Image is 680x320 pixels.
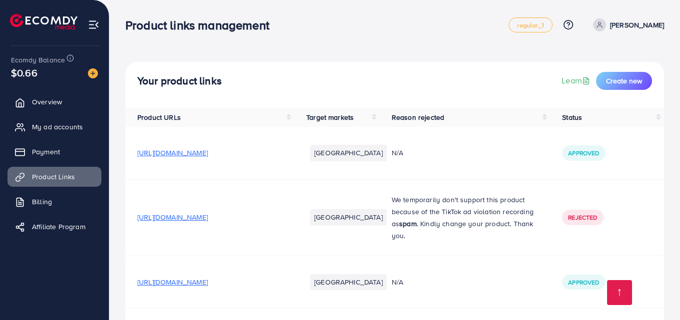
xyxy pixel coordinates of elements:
[392,277,403,287] span: N/A
[568,149,599,157] span: Approved
[509,17,552,32] a: regular_1
[7,142,101,162] a: Payment
[137,148,208,158] span: [URL][DOMAIN_NAME]
[392,112,444,122] span: Reason rejected
[310,274,387,290] li: [GEOGRAPHIC_DATA]
[638,275,673,313] iframe: Chat
[7,92,101,112] a: Overview
[392,148,403,158] span: N/A
[137,212,208,222] span: [URL][DOMAIN_NAME]
[137,112,181,122] span: Product URLs
[137,277,208,287] span: [URL][DOMAIN_NAME]
[10,14,77,29] img: logo
[7,192,101,212] a: Billing
[562,75,592,86] a: Learn
[568,278,599,287] span: Approved
[7,217,101,237] a: Affiliate Program
[32,172,75,182] span: Product Links
[88,68,98,78] img: image
[32,97,62,107] span: Overview
[589,18,664,31] a: [PERSON_NAME]
[32,122,83,132] span: My ad accounts
[399,219,417,229] strong: spam
[610,19,664,31] p: [PERSON_NAME]
[392,194,539,242] p: We temporarily don't support this product because of the TikTok ad violation recording as . Kindl...
[32,222,85,232] span: Affiliate Program
[32,147,60,157] span: Payment
[11,65,37,80] span: $0.66
[310,209,387,225] li: [GEOGRAPHIC_DATA]
[88,19,99,30] img: menu
[596,72,652,90] button: Create new
[568,213,597,222] span: Rejected
[562,112,582,122] span: Status
[517,22,544,28] span: regular_1
[606,76,642,86] span: Create new
[7,167,101,187] a: Product Links
[306,112,354,122] span: Target markets
[32,197,52,207] span: Billing
[7,117,101,137] a: My ad accounts
[310,145,387,161] li: [GEOGRAPHIC_DATA]
[11,55,65,65] span: Ecomdy Balance
[125,18,277,32] h3: Product links management
[137,75,222,87] h4: Your product links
